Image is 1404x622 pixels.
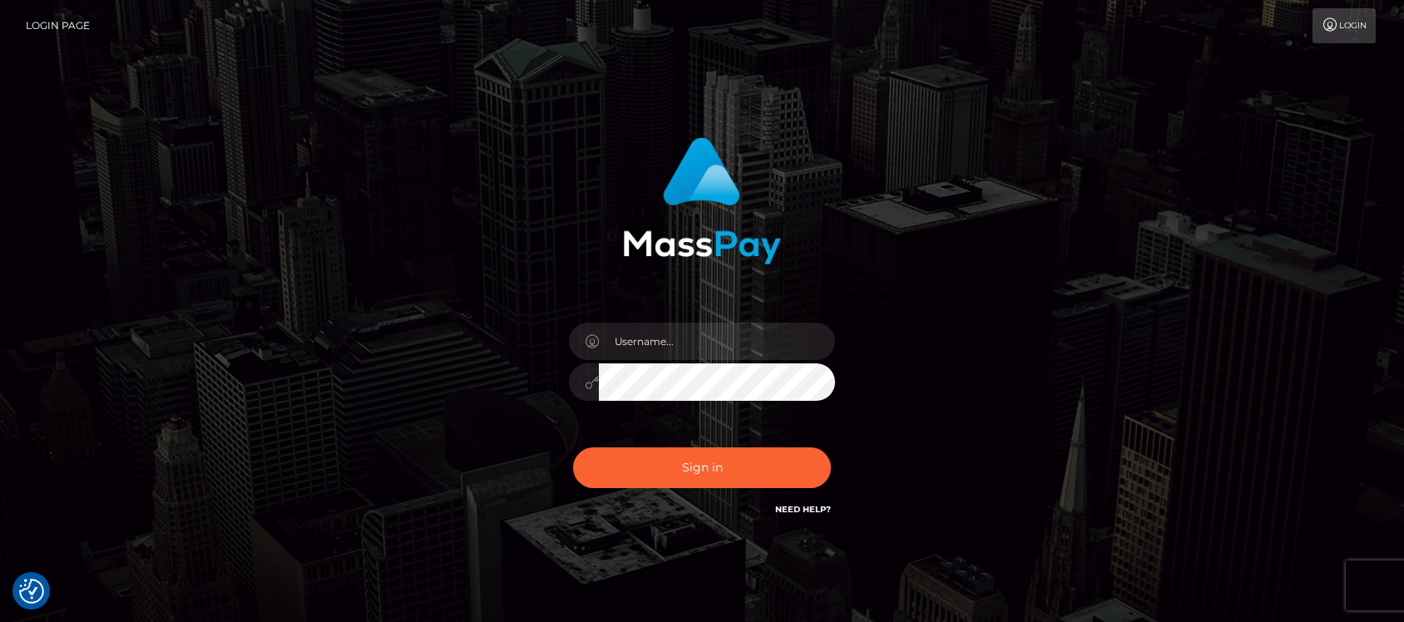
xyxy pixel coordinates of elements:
[19,579,44,604] button: Consent Preferences
[1313,8,1376,43] a: Login
[775,504,831,515] a: Need Help?
[19,579,44,604] img: Revisit consent button
[26,8,90,43] a: Login Page
[573,447,831,488] button: Sign in
[599,323,835,360] input: Username...
[623,137,781,264] img: MassPay Login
